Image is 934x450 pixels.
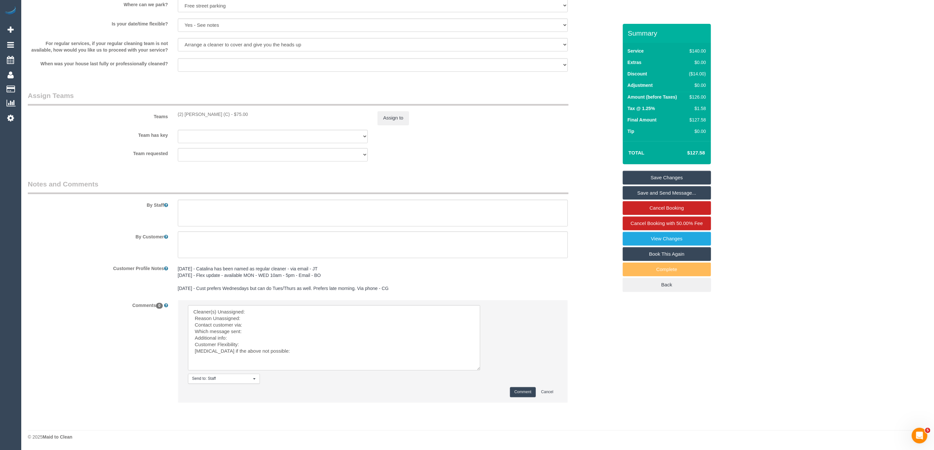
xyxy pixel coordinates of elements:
a: Book This Again [623,247,711,261]
label: Teams [23,111,173,120]
button: Send to: Staff [188,374,260,384]
label: By Staff [23,200,173,209]
a: Cancel Booking with 50.00% Fee [623,217,711,230]
iframe: Intercom live chat [912,428,927,443]
button: Comment [510,387,535,397]
label: Extras [628,59,642,66]
strong: Maid to Clean [42,435,72,440]
label: Service [628,48,644,54]
a: View Changes [623,232,711,246]
label: Amount (before Taxes) [628,94,677,100]
label: Team requested [23,148,173,157]
label: Adjustment [628,82,653,88]
legend: Assign Teams [28,91,569,106]
label: By Customer [23,232,173,240]
h4: $127.58 [668,150,705,156]
h3: Summary [628,29,708,37]
label: Customer Profile Notes [23,263,173,272]
a: Save and Send Message... [623,186,711,200]
div: ($14.00) [687,71,706,77]
label: For regular services, if your regular cleaning team is not available, how would you like us to pr... [23,38,173,54]
pre: [DATE] - Catalina has been named as regular cleaner - via email - JT [DATE] - Flex update - avail... [178,266,568,292]
label: Discount [628,71,647,77]
div: 2 hours x $37.50/hour [178,111,368,118]
div: © 2025 [28,434,927,441]
span: 5 [925,428,930,433]
span: Cancel Booking with 50.00% Fee [631,220,703,226]
label: Final Amount [628,117,657,123]
a: Cancel Booking [623,201,711,215]
img: Automaid Logo [4,7,17,16]
div: $140.00 [687,48,706,54]
label: Tip [628,128,635,135]
legend: Notes and Comments [28,180,569,194]
div: $127.58 [687,117,706,123]
div: $0.00 [687,82,706,88]
label: Tax @ 1.25% [628,105,655,112]
div: $1.58 [687,105,706,112]
div: $0.00 [687,128,706,135]
a: Back [623,278,711,292]
a: Save Changes [623,171,711,185]
label: When was your house last fully or professionally cleaned? [23,58,173,67]
div: $126.00 [687,94,706,100]
button: Cancel [537,387,557,397]
div: $0.00 [687,59,706,66]
strong: Total [629,150,645,155]
label: Team has key [23,130,173,139]
span: 0 [156,303,163,309]
label: Comments [23,300,173,309]
label: Is your date/time flexible? [23,19,173,27]
button: Assign to [378,111,409,125]
span: Send to: Staff [192,376,251,382]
